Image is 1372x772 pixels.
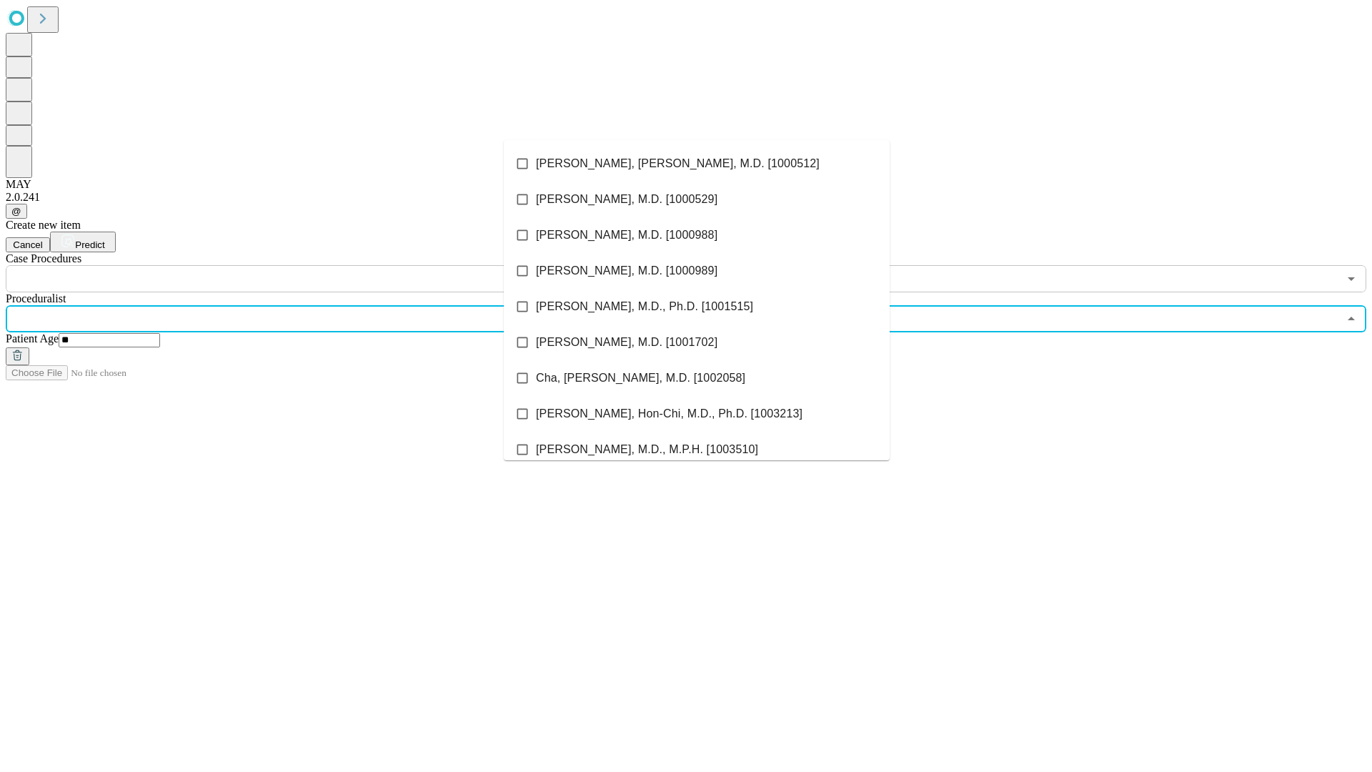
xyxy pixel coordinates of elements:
[6,219,81,231] span: Create new item
[536,405,802,422] span: [PERSON_NAME], Hon-Chi, M.D., Ph.D. [1003213]
[1341,269,1361,289] button: Open
[11,206,21,217] span: @
[6,178,1366,191] div: MAY
[6,292,66,305] span: Proceduralist
[536,298,753,315] span: [PERSON_NAME], M.D., Ph.D. [1001515]
[536,191,717,208] span: [PERSON_NAME], M.D. [1000529]
[536,441,758,458] span: [PERSON_NAME], M.D., M.P.H. [1003510]
[13,239,43,250] span: Cancel
[6,252,81,264] span: Scheduled Procedure
[50,232,116,252] button: Predict
[6,191,1366,204] div: 2.0.241
[536,334,717,351] span: [PERSON_NAME], M.D. [1001702]
[536,370,745,387] span: Cha, [PERSON_NAME], M.D. [1002058]
[6,237,50,252] button: Cancel
[536,227,717,244] span: [PERSON_NAME], M.D. [1000988]
[6,332,59,345] span: Patient Age
[6,204,27,219] button: @
[75,239,104,250] span: Predict
[536,262,717,279] span: [PERSON_NAME], M.D. [1000989]
[1341,309,1361,329] button: Close
[536,155,820,172] span: [PERSON_NAME], [PERSON_NAME], M.D. [1000512]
